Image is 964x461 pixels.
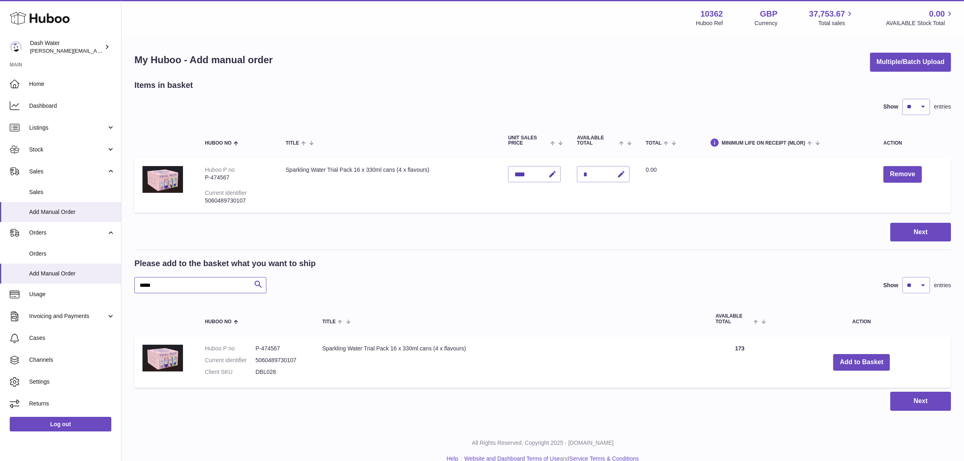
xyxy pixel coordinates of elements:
span: Dashboard [29,102,115,110]
span: 37,753.67 [809,9,845,19]
div: P-474567 [205,174,270,181]
span: Channels [29,356,115,364]
span: Cases [29,334,115,342]
div: Current identifier [205,190,247,196]
span: Add Manual Order [29,208,115,216]
span: AVAILABLE Total [715,314,751,324]
div: Dash Water [30,39,103,55]
div: Huboo P no [205,166,235,173]
a: 37,753.67 Total sales [809,9,854,27]
button: Next [890,223,951,242]
span: Settings [29,378,115,386]
span: Title [286,141,299,146]
span: [PERSON_NAME][EMAIL_ADDRESS][DOMAIN_NAME] [30,47,162,54]
span: AVAILABLE Stock Total [886,19,954,27]
td: Sparkling Water Trial Pack 16 x 330ml cans (4 x flavours) [314,337,707,388]
div: Huboo Ref [696,19,723,27]
span: Add Manual Order [29,270,115,277]
button: Next [890,392,951,411]
th: Action [772,305,951,332]
strong: GBP [760,9,777,19]
span: AVAILABLE Total [577,135,617,146]
dt: Client SKU [205,368,255,376]
h2: Items in basket [134,80,193,91]
dd: 5060489730107 [255,356,306,364]
img: Sparkling Water Trial Pack 16 x 330ml cans (4 x flavours) [143,345,183,371]
dd: P-474567 [255,345,306,352]
img: james@dash-water.com [10,41,22,53]
label: Show [883,282,898,289]
span: Stock [29,146,106,154]
span: Orders [29,229,106,237]
button: Multiple/Batch Upload [870,53,951,72]
h2: Please add to the basket what you want to ship [134,258,316,269]
span: Sales [29,188,115,196]
span: Orders [29,250,115,258]
div: Action [883,141,943,146]
td: Sparkling Water Trial Pack 16 x 330ml cans (4 x flavours) [278,158,500,212]
span: Huboo no [205,319,232,324]
dt: Huboo P no [205,345,255,352]
td: 173 [707,337,772,388]
img: Sparkling Water Trial Pack 16 x 330ml cans (4 x flavours) [143,166,183,193]
strong: 10362 [700,9,723,19]
span: 0.00 [929,9,945,19]
p: All Rights Reserved. Copyright 2025 - [DOMAIN_NAME] [128,439,958,447]
span: entries [934,282,951,289]
label: Show [883,103,898,111]
dd: DBL028 [255,368,306,376]
span: Total [646,141,662,146]
h1: My Huboo - Add manual order [134,53,273,66]
span: Total sales [818,19,854,27]
span: entries [934,103,951,111]
span: Invoicing and Payments [29,312,106,320]
div: 5060489730107 [205,197,270,205]
span: Minimum Life On Receipt (MLOR) [721,141,805,146]
span: Unit Sales Price [508,135,548,146]
span: Usage [29,290,115,298]
span: Returns [29,400,115,408]
span: 0.00 [646,166,657,173]
button: Remove [883,166,921,183]
span: Sales [29,168,106,175]
span: Listings [29,124,106,132]
span: Home [29,80,115,88]
button: Add to Basket [833,354,890,371]
a: 0.00 AVAILABLE Stock Total [886,9,954,27]
a: Log out [10,417,111,431]
span: Title [322,319,336,324]
div: Currency [755,19,778,27]
dt: Current identifier [205,356,255,364]
span: Huboo no [205,141,232,146]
